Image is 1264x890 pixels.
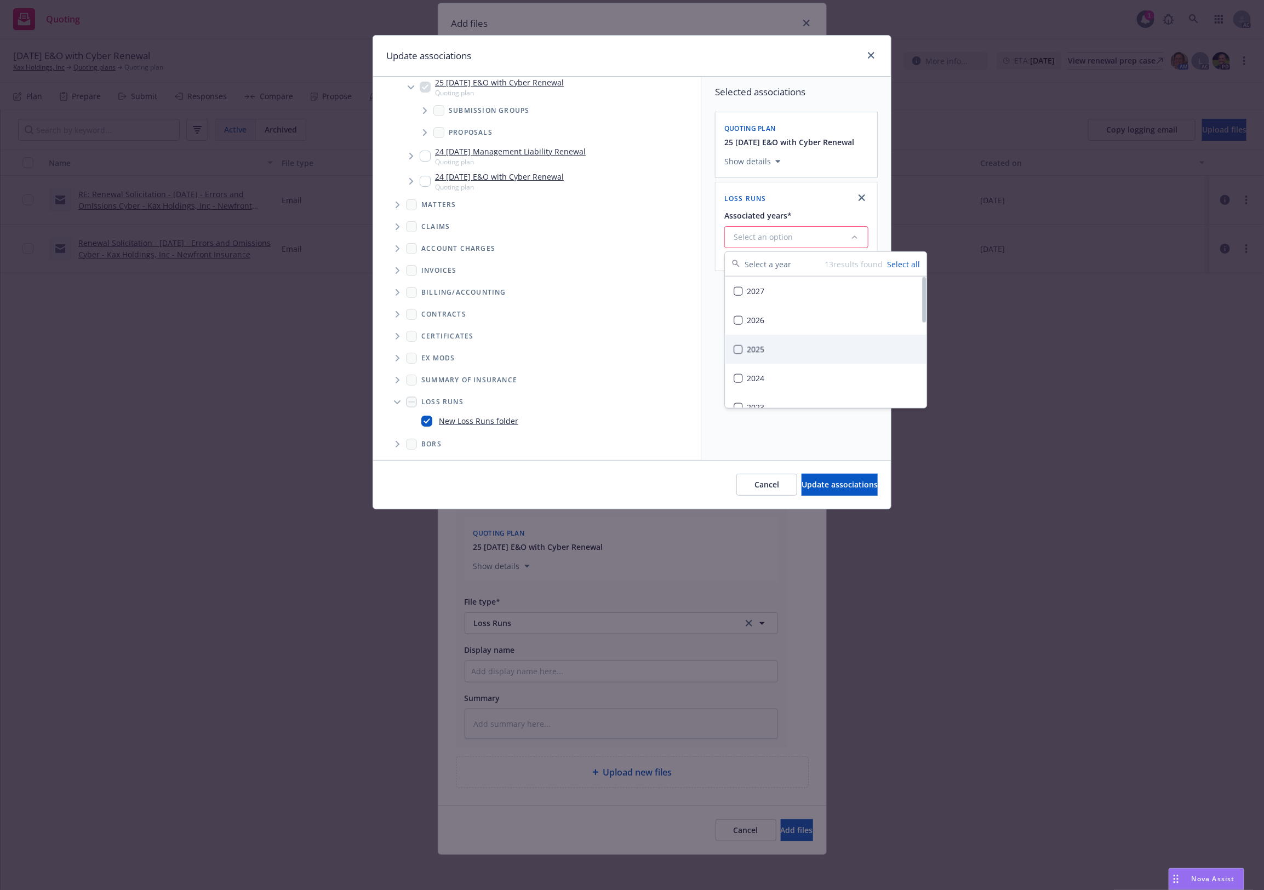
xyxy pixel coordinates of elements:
a: 24 [DATE] E&O with Cyber Renewal [435,171,564,182]
button: Cancel [736,474,797,496]
p: 13 results found [825,258,883,269]
span: Submission groups [449,107,529,114]
span: Nova Assist [1192,874,1235,883]
input: Select a year [745,252,825,276]
button: Update associations [802,474,878,496]
span: Ex Mods [421,355,455,361]
div: 2027 [725,277,927,306]
span: Claims [421,223,450,230]
a: close [865,49,878,62]
span: Contracts [421,311,466,318]
span: Summary of insurance [421,377,517,383]
div: Drag to move [1169,869,1183,889]
div: Select an option [734,232,850,243]
div: Suggestions [725,277,927,408]
span: Account charges [421,245,495,252]
span: BORs [421,441,442,447]
button: Select all [888,258,920,269]
span: Cancel [754,479,779,490]
h1: Update associations [386,49,471,63]
span: Invoices [421,267,457,274]
span: Loss Runs [724,194,767,203]
button: 25 [DATE] E&O with Cyber Renewal [724,136,854,148]
div: Folder Tree Example [373,282,701,455]
span: Quoting plan [435,182,564,192]
span: Update associations [802,479,878,490]
a: close [855,191,868,204]
a: New Loss Runs folder [439,415,518,427]
span: Certificates [421,333,473,340]
a: 24 [DATE] Management Liability Renewal [435,146,586,157]
span: Proposals [449,129,493,136]
button: Show details [720,155,785,168]
span: Quoting plan [435,157,586,166]
div: 2023 [725,393,927,422]
button: Nova Assist [1169,868,1244,890]
span: Loss Runs [421,399,464,405]
div: 2024 [725,364,927,393]
div: 2025 [725,335,927,364]
span: Selected associations [715,85,878,99]
div: 2026 [725,306,927,335]
span: Quoting plan [724,124,776,133]
span: Matters [421,202,456,208]
span: Associated years* [724,210,792,221]
span: Billing/Accounting [421,289,506,296]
